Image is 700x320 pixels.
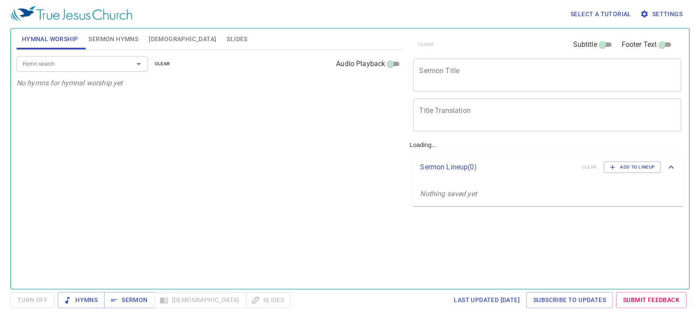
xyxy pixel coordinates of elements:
span: Submit Feedback [623,295,679,306]
a: Subscribe to Updates [526,292,613,308]
button: Sermon [104,292,154,308]
span: clear [155,60,170,68]
span: Subscribe to Updates [533,295,606,306]
button: Settings [638,6,686,22]
i: Nothing saved yet [420,190,477,198]
button: Select a tutorial [567,6,635,22]
span: Sermon Hymns [88,34,138,45]
img: True Jesus Church [10,6,132,22]
i: No hymns for hymnal worship yet [17,79,123,87]
span: Sermon [111,295,147,306]
span: Last updated [DATE] [454,295,520,306]
div: Loading... [406,25,687,285]
span: Audio Playback [336,59,385,69]
span: Subtitle [573,39,597,50]
button: Add to Lineup [604,162,661,173]
span: Settings [642,9,682,20]
span: Slides [227,34,247,45]
span: Footer Text [622,39,657,50]
span: Hymnal Worship [22,34,78,45]
span: Select a tutorial [570,9,631,20]
button: Hymns [58,292,105,308]
p: Sermon Lineup ( 0 ) [420,162,574,172]
button: clear [150,59,175,69]
button: Open [133,58,145,70]
span: Add to Lineup [609,163,655,171]
a: Submit Feedback [616,292,686,308]
a: Last updated [DATE] [450,292,523,308]
span: [DEMOGRAPHIC_DATA] [149,34,216,45]
div: Sermon Lineup(0)clearAdd to Lineup [413,153,683,182]
span: Hymns [65,295,98,306]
